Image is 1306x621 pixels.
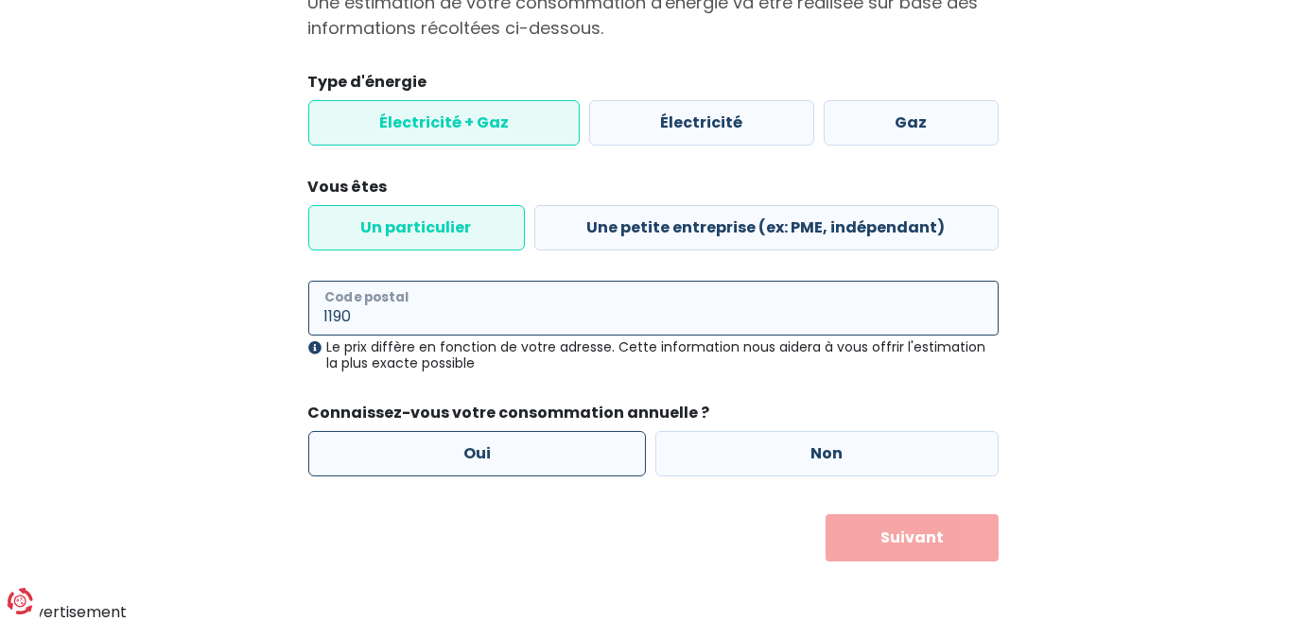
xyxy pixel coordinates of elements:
label: Électricité [589,100,814,146]
button: Suivant [826,514,999,561]
label: Un particulier [308,205,525,250]
legend: Vous êtes [308,176,999,205]
legend: Type d'énergie [308,71,999,100]
label: Électricité + Gaz [308,100,581,146]
label: Gaz [824,100,999,146]
label: Une petite entreprise (ex: PME, indépendant) [534,205,999,250]
div: Le prix diffère en fonction de votre adresse. Cette information nous aidera à vous offrir l'estim... [308,339,999,371]
label: Non [655,431,999,476]
legend: Connaissez-vous votre consommation annuelle ? [308,402,999,431]
label: Oui [308,431,647,476]
input: 1000 [308,281,999,336]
